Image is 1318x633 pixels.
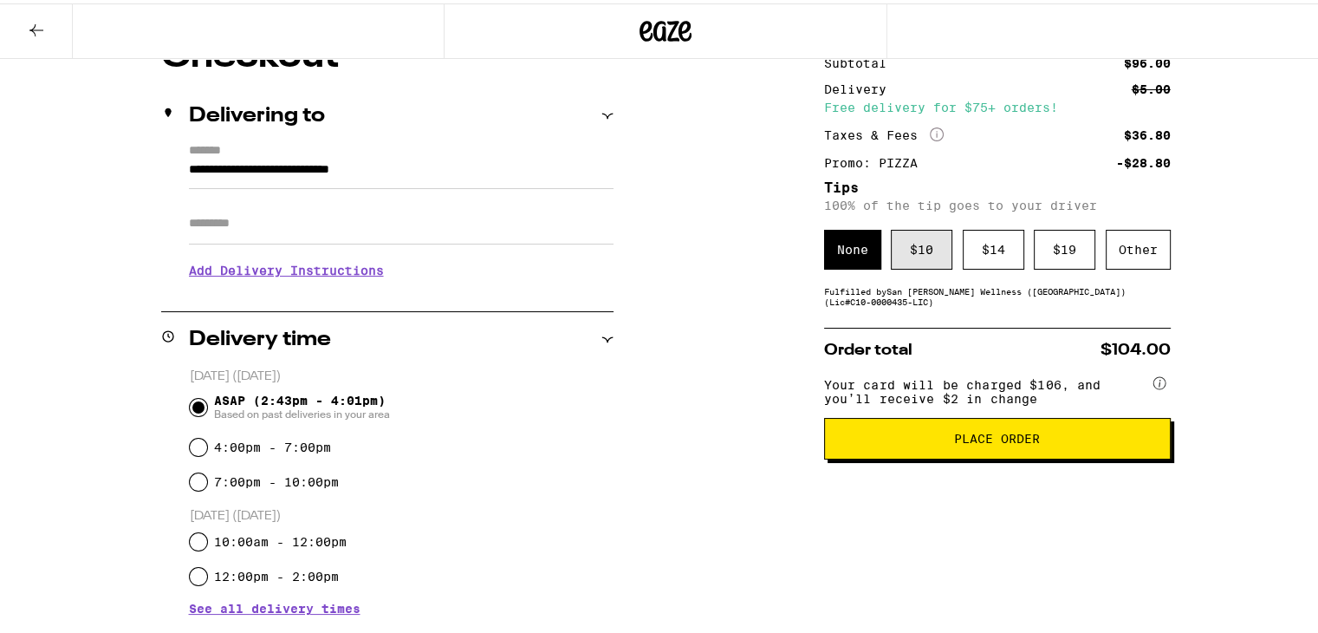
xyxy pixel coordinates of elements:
div: Free delivery for $75+ orders! [824,98,1171,110]
div: $ 14 [963,226,1024,266]
span: $104.00 [1100,339,1171,355]
div: $ 19 [1034,226,1095,266]
div: Promo: PIZZA [824,153,930,166]
div: -$28.80 [1116,153,1171,166]
button: Place Order [824,414,1171,456]
p: [DATE] ([DATE]) [190,505,614,521]
div: $36.80 [1124,126,1171,138]
label: 10:00am - 12:00pm [214,532,347,545]
p: 100% of the tip goes to your driver [824,195,1171,209]
label: 4:00pm - 7:00pm [214,437,331,451]
div: Taxes & Fees [824,124,944,140]
span: Your card will be charged $106, and you’ll receive $2 in change [824,369,1150,402]
div: $5.00 [1132,80,1171,92]
span: Based on past deliveries in your area [214,404,390,418]
button: See all delivery times [189,599,360,611]
p: [DATE] ([DATE]) [190,365,614,382]
h2: Delivery time [189,326,331,347]
label: 7:00pm - 10:00pm [214,472,339,486]
div: $ 10 [891,226,952,266]
h5: Tips [824,178,1171,192]
div: Delivery [824,80,899,92]
div: Other [1106,226,1171,266]
div: None [824,226,881,266]
span: Place Order [954,429,1040,441]
span: Order total [824,339,912,355]
div: Fulfilled by San [PERSON_NAME] Wellness ([GEOGRAPHIC_DATA]) (Lic# C10-0000435-LIC ) [824,283,1171,303]
span: ASAP (2:43pm - 4:01pm) [214,390,390,418]
div: $96.00 [1124,54,1171,66]
p: We'll contact you at when we arrive [189,287,614,301]
label: 12:00pm - 2:00pm [214,566,339,580]
h3: Add Delivery Instructions [189,247,614,287]
h2: Delivering to [189,102,325,123]
div: Subtotal [824,54,899,66]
